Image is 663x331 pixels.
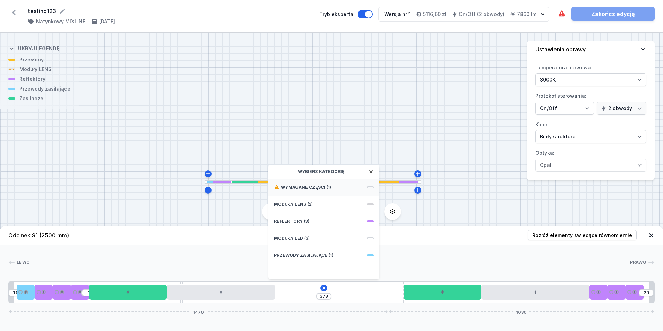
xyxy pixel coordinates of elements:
select: Protokół sterowania: [597,102,646,115]
h4: On/Off (2 obwody) [459,11,505,18]
button: Ustawienia oprawy [527,41,655,58]
span: Przewody zasilające [274,253,327,258]
span: (2500 mm) [39,232,69,239]
span: Wymagane części [281,185,325,190]
label: Protokół sterowania: [535,91,646,115]
button: Ukryj legendę [8,40,60,56]
button: Zamknij okno [368,169,374,175]
button: Edytuj nazwę projektu [59,8,66,15]
label: Temperatura barwowa: [535,62,646,86]
div: PET next module 18° [608,285,626,300]
select: Protokół sterowania: [535,102,594,115]
label: Tryb eksperta [319,10,373,18]
h4: [DATE] [99,18,115,25]
span: (2) [308,202,313,207]
button: Tryb eksperta [358,10,373,18]
span: Lewo [17,260,30,265]
input: Wymiar [mm] [641,290,652,296]
span: Wybierz kategorię [298,169,345,175]
div: ON/OFF Driver - up to 40W [89,285,166,300]
button: Rozłóż elementy świecące równomiernie [528,230,637,240]
div: PET next module 18° [589,285,608,300]
label: Kolor: [535,119,646,143]
button: Dodaj element [319,283,329,293]
span: Reflektory [274,219,303,224]
span: Rozłóż elementy świecące równomiernie [532,232,632,239]
input: Wymiar [mm] [84,290,95,296]
form: testing123 [28,7,311,15]
span: (3) [304,236,310,241]
div: PET next module 18° [71,285,89,300]
div: PET next module 18° [53,285,71,300]
span: Prawo [630,260,647,265]
h4: 5116,60 zł [423,11,446,18]
h4: Odcinek S1 [8,231,69,239]
h4: Ustawienia oprawy [535,45,586,53]
h4: 7860 lm [517,11,536,18]
span: Moduły LENS [274,202,306,207]
span: (1) [327,185,331,190]
select: Kolor: [535,130,646,143]
span: (1) [329,253,333,258]
div: LED opal module 420mm [167,285,275,300]
input: Wymiar [mm] [318,294,329,299]
h4: Ukryj legendę [18,45,60,52]
span: 1030 [513,309,529,314]
select: Optyka: [535,159,646,172]
div: ON/OFF Driver - up to 32W [404,285,481,300]
input: Wymiar [mm] [10,290,21,296]
button: Wersja nr 15116,60 złOn/Off (2 obwody)7860 lm [378,7,549,22]
div: Hole for power supply cable [17,285,35,300]
span: (3) [304,219,309,224]
h4: Natynkowy MIXLINE [36,18,85,25]
span: Moduły LED [274,236,303,241]
div: Wersja nr 1 [384,11,411,18]
div: LED opal module 420mm [481,285,589,300]
select: Temperatura barwowa: [535,73,646,86]
div: PET next module 18° [35,285,53,300]
div: PET next module 18° [626,285,644,300]
label: Optyka: [535,147,646,172]
span: 1470 [190,309,207,314]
